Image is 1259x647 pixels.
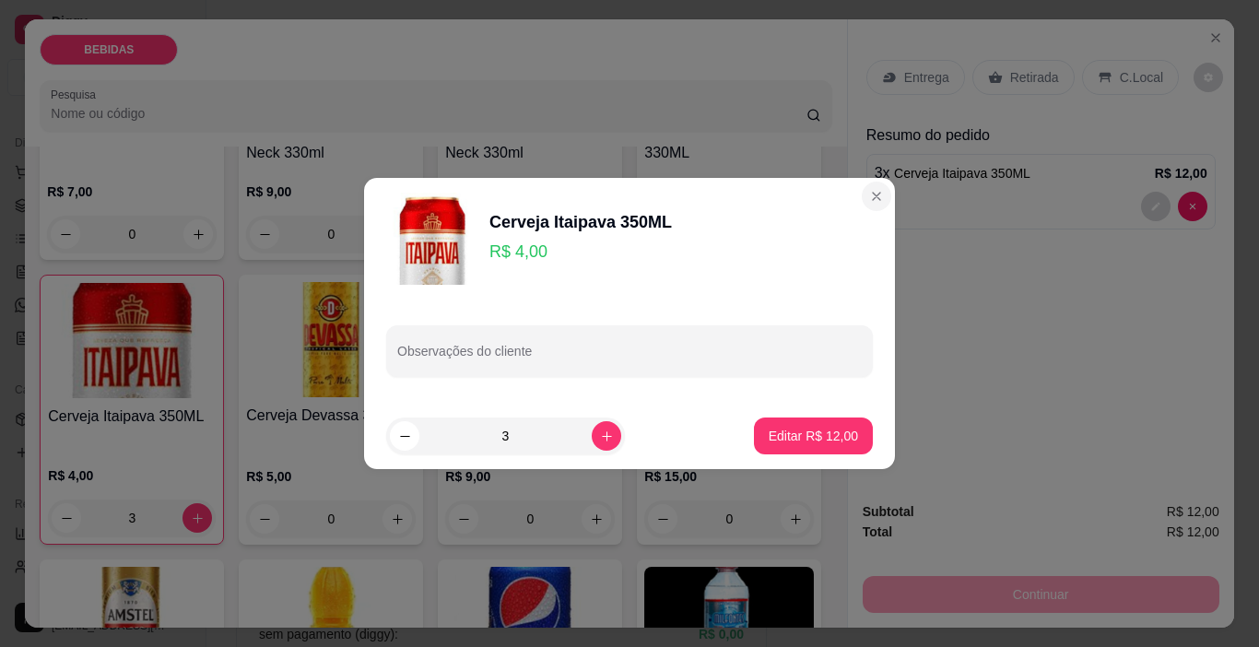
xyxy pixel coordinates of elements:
button: decrease-product-quantity [390,421,419,451]
button: Close [862,182,891,211]
p: Editar R$ 12,00 [769,427,858,445]
button: Editar R$ 12,00 [754,418,873,454]
button: increase-product-quantity [592,421,621,451]
div: Cerveja Itaipava 350ML [489,209,672,235]
input: Observações do cliente [397,349,862,368]
img: product-image [386,193,478,285]
p: R$ 4,00 [489,239,672,265]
